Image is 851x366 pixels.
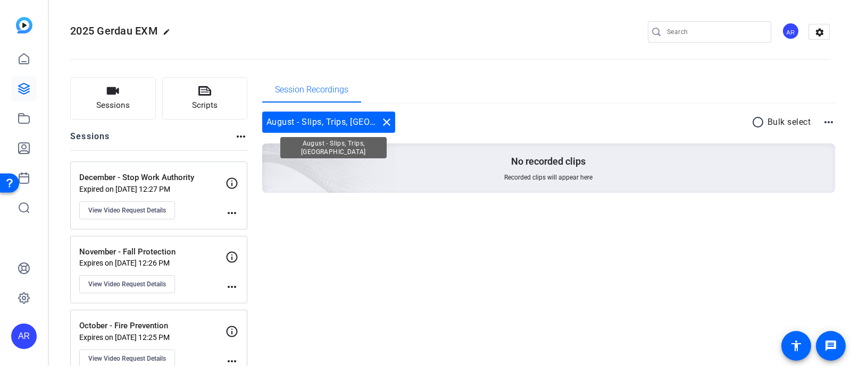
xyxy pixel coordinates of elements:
[88,206,166,215] span: View Video Request Details
[782,22,799,40] div: AR
[667,25,763,38] input: Search
[70,24,157,37] span: 2025 Gerdau EXM
[88,354,166,363] span: View Video Request Details
[380,116,393,129] mat-icon: close
[79,172,226,184] p: December - Stop Work Authority
[16,17,32,33] img: blue-gradient.svg
[226,207,238,219] mat-icon: more_horiz
[782,22,800,41] ngx-avatar: AJ Ruperto
[275,86,348,94] span: Session Recordings
[226,280,238,293] mat-icon: more_horiz
[235,130,247,143] mat-icon: more_horiz
[511,155,586,168] p: No recorded clips
[79,246,226,258] p: November - Fall Protection
[143,38,397,269] img: embarkstudio-empty-session.png
[79,333,226,342] p: Expires on [DATE] 12:25 PM
[79,275,175,293] button: View Video Request Details
[96,99,130,112] span: Sessions
[162,77,248,120] button: Scripts
[70,130,110,150] h2: Sessions
[824,339,837,352] mat-icon: message
[163,28,176,41] mat-icon: edit
[79,259,226,267] p: Expires on [DATE] 12:26 PM
[70,77,156,120] button: Sessions
[767,116,811,129] p: Bulk select
[11,324,37,349] div: AR
[262,112,395,133] div: August - Slips, Trips, [GEOGRAPHIC_DATA]
[822,116,835,129] mat-icon: more_horiz
[192,99,218,112] span: Scripts
[79,201,175,219] button: View Video Request Details
[79,320,226,332] p: October - Fire Prevention
[790,339,803,352] mat-icon: accessibility
[88,280,166,288] span: View Video Request Details
[79,185,226,193] p: Expired on [DATE] 12:27 PM
[504,173,593,182] span: Recorded clips will appear here
[752,116,767,129] mat-icon: radio_button_unchecked
[809,24,830,40] mat-icon: settings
